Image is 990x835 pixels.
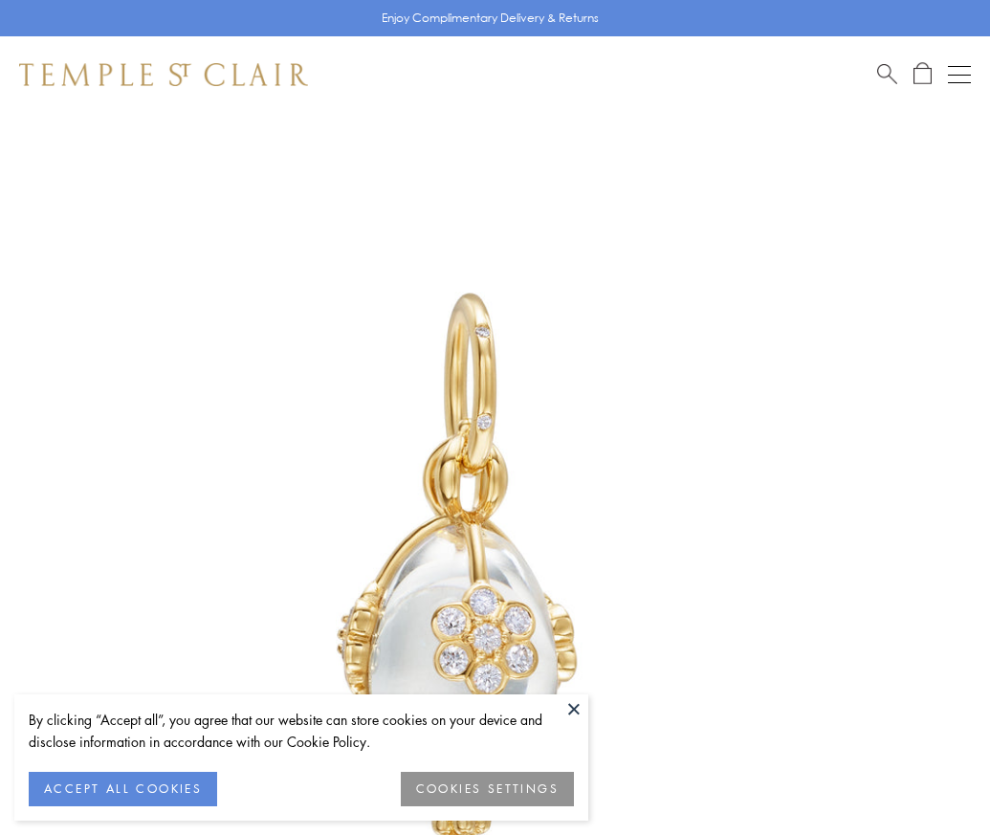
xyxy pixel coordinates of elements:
p: Enjoy Complimentary Delivery & Returns [382,9,599,28]
button: COOKIES SETTINGS [401,772,574,806]
button: ACCEPT ALL COOKIES [29,772,217,806]
a: Open Shopping Bag [913,62,932,86]
a: Search [877,62,897,86]
button: Open navigation [948,63,971,86]
div: By clicking “Accept all”, you agree that our website can store cookies on your device and disclos... [29,709,574,753]
img: Temple St. Clair [19,63,308,86]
